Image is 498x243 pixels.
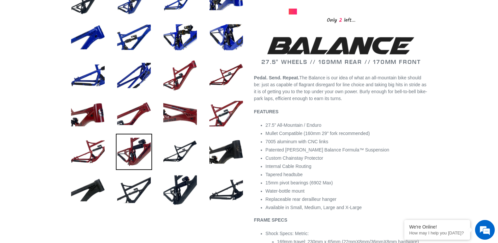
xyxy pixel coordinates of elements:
[266,164,311,169] span: Internal Cable Routing
[266,171,429,178] li: Tapered headtube
[70,172,106,208] img: Load image into Gallery viewer, BALANCE - Frameset
[21,33,38,49] img: d_696896380_company_1647369064580_696896380
[108,3,124,19] div: Minimize live chat window
[266,131,370,136] span: Mullet Compatible (160mm 29" fork recommended)
[116,57,152,94] img: Load image into Gallery viewer, BALANCE - Frameset
[162,57,198,94] img: Load image into Gallery viewer, BALANCE - Frameset
[337,16,344,24] span: 2
[266,204,429,211] li: Available in Small, Medium, Large and X-Large
[162,172,198,208] img: Load image into Gallery viewer, BALANCE - Frameset
[266,155,323,161] span: Custom Chainstay Protector
[70,134,106,170] img: Load image into Gallery viewer, BALANCE - Frameset
[266,180,333,185] span: 15mm pivot bearings (6902 Max)
[208,172,244,208] img: Load image into Gallery viewer, BALANCE - Frameset
[266,139,328,144] span: 7005 aluminum with CNC links
[254,109,278,114] b: FEATURES
[254,75,300,80] b: Pedal. Send. Repeat.
[116,95,152,132] img: Load image into Gallery viewer, BALANCE - Frameset
[208,19,244,55] img: Load image into Gallery viewer, BALANCE - Frameset
[3,168,125,191] textarea: Type your message and hit 'Enter'
[38,77,91,144] span: We're online!
[266,231,309,236] span: Shock Specs: Metric:
[409,224,465,229] div: We're Online!
[70,95,106,132] img: Load image into Gallery viewer, BALANCE - Frameset
[162,19,198,55] img: Load image into Gallery viewer, BALANCE - Frameset
[266,122,322,128] span: 27.5” All-Mountain / Enduro
[116,19,152,55] img: Load image into Gallery viewer, BALANCE - Frameset
[208,95,244,132] img: Load image into Gallery viewer, BALANCE - Frameset
[70,19,106,55] img: Load image into Gallery viewer, BALANCE - Frameset
[266,197,337,202] span: Replaceable rear derailleur hanger
[409,230,465,235] p: How may I help you today?
[162,134,198,170] img: Load image into Gallery viewer, BALANCE - Frameset
[254,74,429,102] p: The Balance is our idea of what an all-mountain bike should be: just as capable of flagrant disre...
[7,36,17,46] div: Navigation go back
[70,57,106,94] img: Load image into Gallery viewer, BALANCE - Frameset
[116,172,152,208] img: Load image into Gallery viewer, BALANCE - Frameset
[208,134,244,170] img: Load image into Gallery viewer, BALANCE - Frameset
[254,217,287,223] b: FRAME SPECS
[266,188,305,194] span: Water-bottle mount
[208,57,244,94] img: Load image into Gallery viewer, BALANCE - Frameset
[254,35,429,65] h2: 27.5" WHEELS // 169MM REAR // 170MM FRONT
[266,147,389,152] span: Patented [PERSON_NAME] Balance Formula™ Suspension
[162,95,198,132] img: Load image into Gallery viewer, BALANCE - Frameset
[116,134,152,170] img: Load image into Gallery viewer, BALANCE - Frameset
[44,37,120,45] div: Chat with us now
[289,14,394,25] div: Only left...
